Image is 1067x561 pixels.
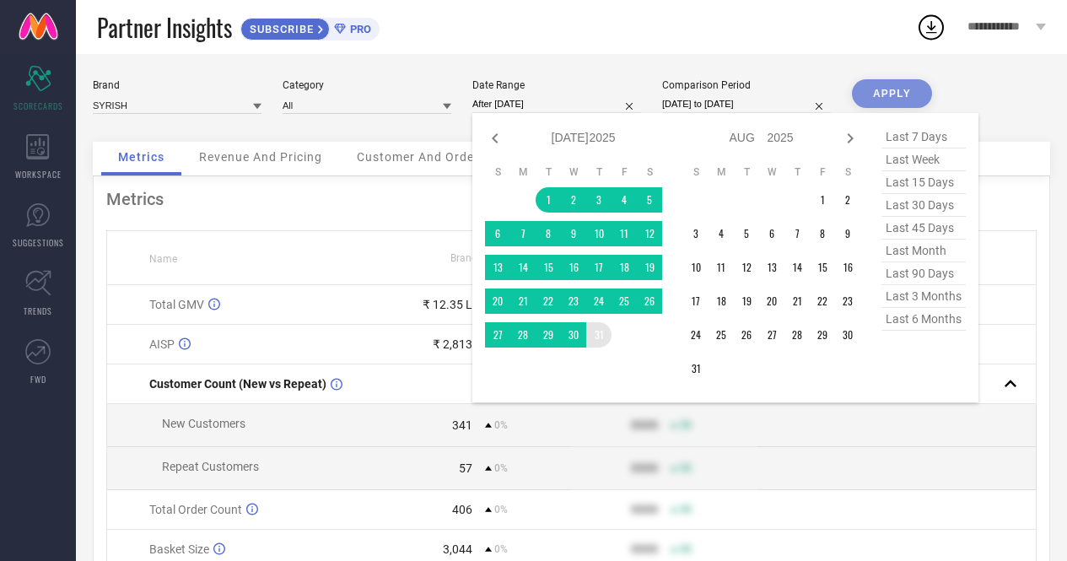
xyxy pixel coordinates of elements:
td: Sun Jul 13 2025 [485,255,510,280]
span: last 15 days [881,171,966,194]
div: 9999 [631,418,658,432]
span: Metrics [118,150,164,164]
span: last month [881,240,966,262]
td: Tue Jul 22 2025 [536,289,561,314]
a: SUBSCRIBEPRO [240,13,380,40]
td: Thu Aug 28 2025 [784,322,810,348]
div: 3,044 [443,542,472,556]
span: Brand Value [450,252,506,264]
td: Mon Aug 25 2025 [709,322,734,348]
td: Sat Aug 30 2025 [835,322,860,348]
span: SCORECARDS [13,100,63,112]
td: Sun Aug 31 2025 [683,356,709,381]
td: Sun Aug 10 2025 [683,255,709,280]
td: Mon Jul 07 2025 [510,221,536,246]
td: Wed Jul 02 2025 [561,187,586,213]
div: Previous month [485,128,505,148]
td: Sat Jul 05 2025 [637,187,662,213]
span: 0% [494,543,508,555]
td: Tue Jul 29 2025 [536,322,561,348]
span: Repeat Customers [162,460,259,473]
td: Sat Aug 16 2025 [835,255,860,280]
div: 406 [452,503,472,516]
span: New Customers [162,417,245,430]
span: 50 [680,543,692,555]
th: Sunday [683,165,709,179]
td: Mon Jul 21 2025 [510,289,536,314]
span: FWD [30,373,46,386]
td: Wed Jul 09 2025 [561,221,586,246]
span: Total GMV [149,298,204,311]
th: Monday [510,165,536,179]
td: Tue Aug 05 2025 [734,221,759,246]
td: Tue Jul 15 2025 [536,255,561,280]
div: Comparison Period [662,79,831,91]
td: Sun Aug 17 2025 [683,289,709,314]
td: Thu Jul 03 2025 [586,187,612,213]
td: Mon Aug 04 2025 [709,221,734,246]
td: Fri Jul 04 2025 [612,187,637,213]
td: Sat Jul 19 2025 [637,255,662,280]
td: Thu Jul 24 2025 [586,289,612,314]
td: Sat Jul 12 2025 [637,221,662,246]
th: Tuesday [734,165,759,179]
div: 9999 [631,503,658,516]
td: Tue Aug 12 2025 [734,255,759,280]
th: Friday [612,165,637,179]
td: Sat Aug 09 2025 [835,221,860,246]
span: last 7 days [881,126,966,148]
td: Mon Aug 11 2025 [709,255,734,280]
td: Wed Jul 16 2025 [561,255,586,280]
span: last 6 months [881,308,966,331]
td: Sun Jul 27 2025 [485,322,510,348]
div: 341 [452,418,472,432]
th: Monday [709,165,734,179]
td: Mon Aug 18 2025 [709,289,734,314]
td: Wed Aug 27 2025 [759,322,784,348]
td: Mon Jul 28 2025 [510,322,536,348]
td: Wed Aug 13 2025 [759,255,784,280]
span: 0% [494,504,508,515]
th: Tuesday [536,165,561,179]
input: Select comparison period [662,95,831,113]
td: Fri Aug 29 2025 [810,322,835,348]
td: Wed Jul 30 2025 [561,322,586,348]
div: Brand [93,79,261,91]
span: last 3 months [881,285,966,308]
span: last week [881,148,966,171]
span: 50 [680,504,692,515]
td: Mon Jul 14 2025 [510,255,536,280]
span: 50 [680,462,692,474]
td: Sat Aug 02 2025 [835,187,860,213]
div: 57 [459,461,472,475]
td: Fri Jul 11 2025 [612,221,637,246]
td: Sat Aug 23 2025 [835,289,860,314]
div: Metrics [106,189,1037,209]
span: 0% [494,462,508,474]
td: Tue Jul 08 2025 [536,221,561,246]
span: Total Order Count [149,503,242,516]
div: ₹ 2,813 [433,337,472,351]
td: Wed Aug 20 2025 [759,289,784,314]
span: AISP [149,337,175,351]
th: Friday [810,165,835,179]
th: Wednesday [561,165,586,179]
td: Sun Jul 20 2025 [485,289,510,314]
span: Basket Size [149,542,209,556]
span: Customer And Orders [357,150,486,164]
span: TRENDS [24,305,52,317]
div: ₹ 12.35 L [423,298,472,311]
span: PRO [346,23,371,35]
span: last 45 days [881,217,966,240]
td: Thu Jul 17 2025 [586,255,612,280]
td: Thu Jul 10 2025 [586,221,612,246]
td: Fri Aug 22 2025 [810,289,835,314]
th: Thursday [586,165,612,179]
div: Next month [840,128,860,148]
div: Open download list [916,12,946,42]
td: Sun Jul 06 2025 [485,221,510,246]
span: 0% [494,419,508,431]
td: Sat Jul 26 2025 [637,289,662,314]
div: 9999 [631,461,658,475]
span: Name [149,253,177,265]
